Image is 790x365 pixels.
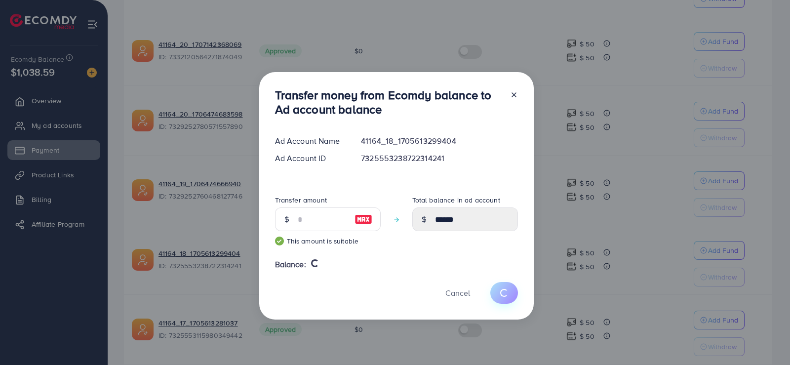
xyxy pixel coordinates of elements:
span: Balance: [275,259,306,270]
button: Cancel [433,282,482,303]
div: 41164_18_1705613299404 [353,135,525,147]
small: This amount is suitable [275,236,381,246]
label: Transfer amount [275,195,327,205]
div: Ad Account ID [267,153,354,164]
div: 7325553238722314241 [353,153,525,164]
div: Ad Account Name [267,135,354,147]
span: Cancel [445,287,470,298]
h3: Transfer money from Ecomdy balance to Ad account balance [275,88,502,117]
img: image [355,213,372,225]
img: guide [275,237,284,245]
label: Total balance in ad account [412,195,500,205]
iframe: Chat [748,321,783,358]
